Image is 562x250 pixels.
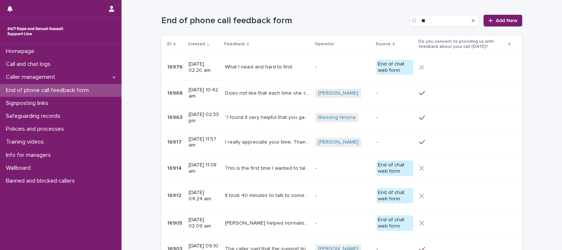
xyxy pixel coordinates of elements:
[225,164,311,172] p: This is the first time I wanted to talk about what happened, and being told I had a time limit an...
[376,60,413,75] div: End of chat web form
[189,190,219,202] p: [DATE] 04:24 am
[484,15,522,27] a: Add New
[167,164,183,172] p: 16914
[161,182,522,209] tr: 1691216912 [DATE] 04:24 amIt took 40 minutes to talk to someone, it was probably meant to be shor...
[189,61,219,74] p: [DATE] 02:20 am
[225,219,311,226] p: Alice helped normalise a difficult topic for me and offered a touching and helpful observation ab...
[225,63,295,70] p: What I need and hard to find.
[376,40,391,48] p: Source
[3,100,54,107] p: Signposting links
[3,165,36,172] p: Wallboard
[225,113,311,121] p: ''I found it very helpful that you gave me the number to call rather than signpost me to find it ...
[189,87,219,99] p: [DATE] 10:42 am
[418,38,506,51] p: Do you consent to providing us with feedback about your call [DATE]?
[3,152,57,159] p: Info for managers
[318,115,355,121] a: Blessing Nnona
[167,63,184,70] p: 16976
[167,191,183,199] p: 16912
[3,48,40,55] p: Homepage
[161,81,522,106] tr: 1696816968 [DATE] 10:42 amDoes not like that each time she calls - has to retell what is going on...
[188,40,205,48] p: Created
[3,61,56,68] p: Call and chat logs
[225,191,311,199] p: It took 40 minutes to talk to someone, it was probably meant to be shorter but I'm pretty sure wh...
[3,74,61,81] p: Caller management
[189,112,219,124] p: [DATE] 02:33 pm
[189,217,219,229] p: [DATE] 02:09 am
[6,24,65,39] img: rhQMoQhaT3yELyF149Cw
[167,219,184,226] p: 16905
[161,53,522,81] tr: 1697616976 [DATE] 02:20 amWhat I need and hard to find.What I need and hard to find. -End of chat...
[161,105,522,130] tr: 1696316963 [DATE] 02:33 pm''I found it very helpful that you gave me the number to call rather th...
[315,193,370,199] p: -
[161,209,522,237] tr: 1690516905 [DATE] 02:09 am[PERSON_NAME] helped normalise a difficult topic for me and offered a t...
[376,188,413,204] div: End of chat web form
[3,126,70,133] p: Policies and processes
[161,130,522,155] tr: 1691716917 [DATE] 11:57 amI really appreciate your time. Thank you.I really appreciate your time....
[167,40,172,48] p: ID
[409,15,479,27] input: Search
[315,165,370,172] p: -
[167,89,184,96] p: 16968
[3,113,66,120] p: Safeguarding records
[3,87,95,94] p: End of phone call feedback form
[161,155,522,182] tr: 1691416914 [DATE] 11:08 amThis is the first time I wanted to talk about what happened, and being ...
[224,40,245,48] p: Feedback
[318,90,358,96] a: [PERSON_NAME]
[315,40,334,48] p: Operator
[376,115,413,121] p: -
[189,136,219,149] p: [DATE] 11:57 am
[315,220,370,226] p: -
[167,113,184,121] p: 16963
[167,138,183,145] p: 16917
[225,89,311,96] p: Does not like that each time she calls - has to retell what is going on for her. Explored confide...
[376,139,413,145] p: -
[189,162,219,175] p: [DATE] 11:08 am
[3,138,50,145] p: Training videos
[315,64,370,70] p: -
[318,139,358,145] a: [PERSON_NAME]
[376,215,413,231] div: End of chat web form
[496,18,517,23] span: Add New
[3,177,81,184] p: Banned and blocked callers
[161,15,406,26] h1: End of phone call feedback form
[225,138,311,145] p: I really appreciate your time. Thank you.
[376,161,413,176] div: End of chat web form
[376,90,413,96] p: -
